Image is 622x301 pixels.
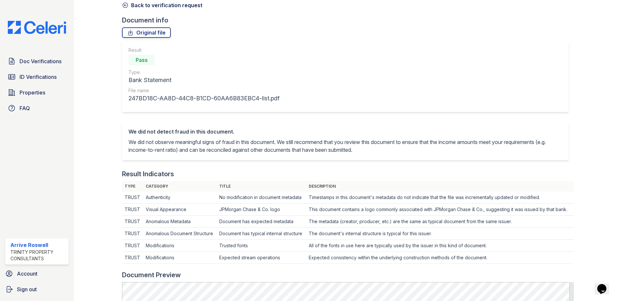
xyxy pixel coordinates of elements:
a: Doc Verifications [5,55,69,68]
div: Arrive Roswell [10,241,66,249]
td: Anomalous Metadata [143,216,217,228]
span: Sign out [17,285,37,293]
td: TRUST [122,192,143,204]
td: Visual Appearance [143,204,217,216]
div: File name [128,87,279,94]
td: Anomalous Document Structure [143,228,217,240]
a: Sign out [3,283,71,296]
p: We did not observe meaningful signs of fraud in this document. We still recommend that you review... [128,138,562,154]
span: ID Verifications [20,73,57,81]
td: The document's internal structure is typical for this issuer. [306,228,574,240]
td: Modifications [143,240,217,252]
td: Document has typical internal structure [217,228,306,240]
img: CE_Logo_Blue-a8612792a0a2168367f1c8372b55b34899dd931a85d93a1a3d3e32e68fde9ad4.png [3,21,71,34]
td: All of the fonts in use here are typically used by the issuer in this kind of document. [306,240,574,252]
div: Type [128,69,279,76]
iframe: chat widget [595,275,615,294]
div: Pass [128,55,155,65]
td: Expected consistency within the underlying construction methods of the document. [306,252,574,264]
a: ID Verifications [5,70,69,83]
a: Back to verification request [122,1,202,9]
td: TRUST [122,240,143,252]
th: Description [306,181,574,192]
th: Category [143,181,217,192]
td: TRUST [122,252,143,264]
div: Document info [122,16,574,25]
div: Result [128,47,279,53]
th: Type [122,181,143,192]
div: Result Indicators [122,169,174,179]
td: Expected stream operations [217,252,306,264]
th: Title [217,181,306,192]
td: Timestamps in this document's metadata do not indicate that the file was incrementally updated or... [306,192,574,204]
div: Bank Statement [128,76,279,85]
div: Trinity Property Consultants [10,249,66,262]
div: We did not detect fraud in this document. [128,128,562,136]
a: Account [3,267,71,280]
span: FAQ [20,104,30,112]
span: Account [17,270,37,278]
td: Modifications [143,252,217,264]
span: Doc Verifications [20,57,61,65]
td: Authenticity [143,192,217,204]
a: FAQ [5,102,69,115]
div: Document Preview [122,270,181,279]
td: This document contains a logo commonly associated with JPMorgan Chase & Co., suggesting it was is... [306,204,574,216]
td: JPMorgan Chase & Co. logo [217,204,306,216]
td: Document has expected metadata [217,216,306,228]
td: TRUST [122,204,143,216]
td: TRUST [122,228,143,240]
td: No modification in document metadata [217,192,306,204]
a: Properties [5,86,69,99]
span: Properties [20,89,45,96]
td: Trusted fonts [217,240,306,252]
div: 247BD18C-AA8D-44C8-B1CD-60AA6B83EBC4-list.pdf [128,94,279,103]
td: TRUST [122,216,143,228]
a: Original file [122,27,171,38]
td: The metadata (creator, producer, etc.) are the same as typical document from the same issuer. [306,216,574,228]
